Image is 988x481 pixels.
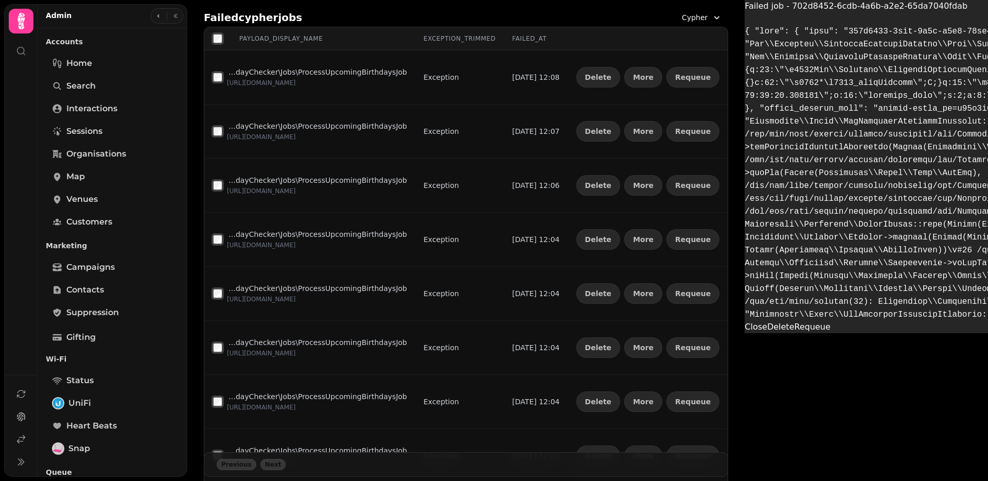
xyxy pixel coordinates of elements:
[512,451,559,461] div: [DATE] 12:03
[675,182,711,189] span: Requeue
[46,350,179,368] p: Wi-Fi
[66,80,96,92] span: Search
[633,182,654,189] span: More
[227,296,295,303] span: [URL][DOMAIN_NAME]
[424,342,459,353] div: Exception
[794,321,830,333] button: Requeue
[682,12,708,23] span: Cypher
[66,148,126,160] span: Organisations
[585,128,612,135] span: Delete
[512,72,559,82] div: [DATE] 12:08
[424,451,459,461] div: Exception
[227,404,295,411] span: [URL][DOMAIN_NAME]
[66,102,117,115] span: Interactions
[633,344,654,351] span: More
[424,288,459,299] div: Exception
[512,180,559,191] div: [DATE] 12:06
[204,10,302,25] h2: Failed cypher jobs
[227,67,407,77] p: App\Packages\UpcomingBirthdayChecker\Jobs\ProcessUpcomingBirthdaysJob
[66,284,104,296] span: Contacts
[512,35,559,43] div: failed_at
[66,261,115,273] span: Campaigns
[68,397,91,409] span: UniFi
[633,398,654,405] span: More
[66,331,96,343] span: Gifting
[53,443,63,454] img: Snap
[66,170,85,183] span: Map
[53,398,63,408] img: UniFi
[424,234,459,245] div: Exception
[675,290,711,297] span: Requeue
[227,121,407,131] p: App\Packages\UpcomingBirthdayChecker\Jobs\ProcessUpcomingBirthdaysJob
[675,128,711,135] span: Requeue
[46,10,72,21] h2: Admin
[633,74,654,81] span: More
[512,288,559,299] div: [DATE] 12:04
[227,445,407,456] p: App\Packages\UpcomingBirthdayChecker\Jobs\ProcessUpcomingBirthdaysJob
[227,229,407,239] p: App\Packages\UpcomingBirthdayChecker\Jobs\ProcessUpcomingBirthdaysJob
[68,442,90,455] span: Snap
[227,391,407,402] p: App\Packages\UpcomingBirthdayChecker\Jobs\ProcessUpcomingBirthdaysJob
[66,125,102,138] span: Sessions
[424,35,496,43] div: exception_trimmed
[66,57,92,70] span: Home
[512,126,559,136] div: [DATE] 12:07
[633,236,654,243] span: More
[227,187,295,195] span: [URL][DOMAIN_NAME]
[675,74,711,81] span: Requeue
[204,452,728,477] nav: Pagination
[585,236,612,243] span: Delete
[675,398,711,405] span: Requeue
[512,397,559,407] div: [DATE] 12:04
[227,175,407,185] p: App\Packages\UpcomingBirthdayChecker\Jobs\ProcessUpcomingBirthdaysJob
[745,321,767,333] button: Close
[424,72,459,82] div: Exception
[585,74,612,81] span: Delete
[217,459,256,470] button: back
[424,126,459,136] div: Exception
[227,350,295,357] span: [URL][DOMAIN_NAME]
[633,128,654,135] span: More
[227,79,295,87] span: [URL][DOMAIN_NAME]
[265,461,281,468] span: Next
[675,344,711,351] span: Requeue
[46,32,179,51] p: Accounts
[260,459,286,470] button: next
[227,283,407,294] p: App\Packages\UpcomingBirthdayChecker\Jobs\ProcessUpcomingBirthdaysJob
[227,337,407,348] p: App\Packages\UpcomingBirthdayChecker\Jobs\ProcessUpcomingBirthdaysJob
[585,182,612,189] span: Delete
[66,216,112,228] span: Customers
[66,374,94,387] span: Status
[675,236,711,243] span: Requeue
[585,290,612,297] span: Delete
[66,306,119,319] span: Suppression
[585,398,612,405] span: Delete
[227,242,295,249] span: [URL][DOMAIN_NAME]
[633,290,654,297] span: More
[767,321,795,333] button: Delete
[66,420,117,432] span: Heart beats
[227,133,295,141] span: [URL][DOMAIN_NAME]
[221,461,252,468] span: Previous
[585,344,612,351] span: Delete
[239,35,323,43] p: payload_display_name
[46,236,179,255] p: Marketing
[424,397,459,407] div: Exception
[66,193,98,205] span: Venues
[512,234,559,245] div: [DATE] 12:04
[424,180,459,191] div: Exception
[512,342,559,353] div: [DATE] 12:04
